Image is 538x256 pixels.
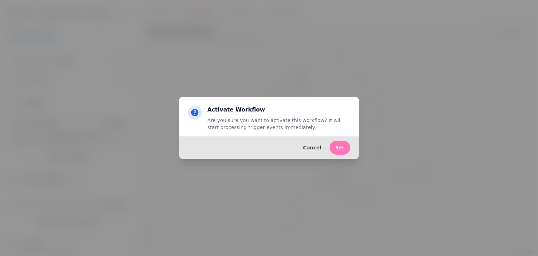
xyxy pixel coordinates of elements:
[207,117,350,131] p: Are you sure you want to activate this workflow? It will start processing trigger events immediat...
[207,106,350,114] h2: Activate Workflow
[303,145,321,150] span: Cancel
[330,141,350,155] button: Yes
[335,145,345,150] span: Yes
[297,141,327,155] button: Cancel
